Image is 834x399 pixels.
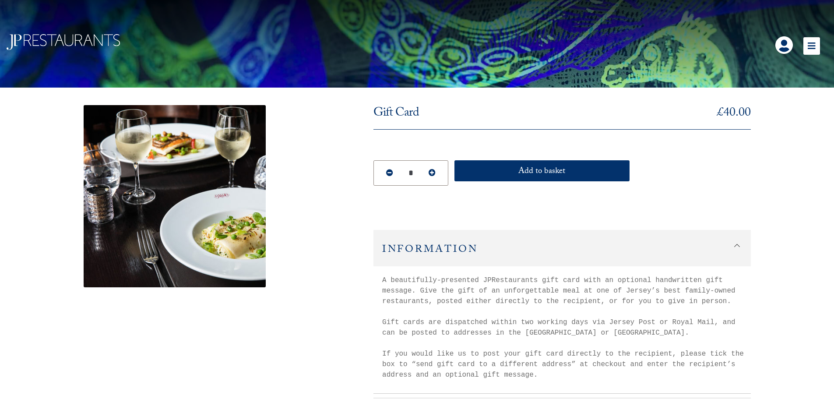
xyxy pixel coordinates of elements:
[419,163,445,183] button: Increase Quantity
[373,230,750,266] h2: Information
[373,105,419,123] h1: Gift Card
[7,34,120,50] img: logo-final-from-website.png
[376,163,403,183] button: Reduce Quantity
[373,266,750,380] div: A beautifully-presented JPRestaurants gift card with an optional handwritten gift message. Give t...
[717,103,723,124] span: £
[717,103,751,124] bdi: 40.00
[404,166,417,180] input: Quantity
[454,160,630,181] button: Add to basket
